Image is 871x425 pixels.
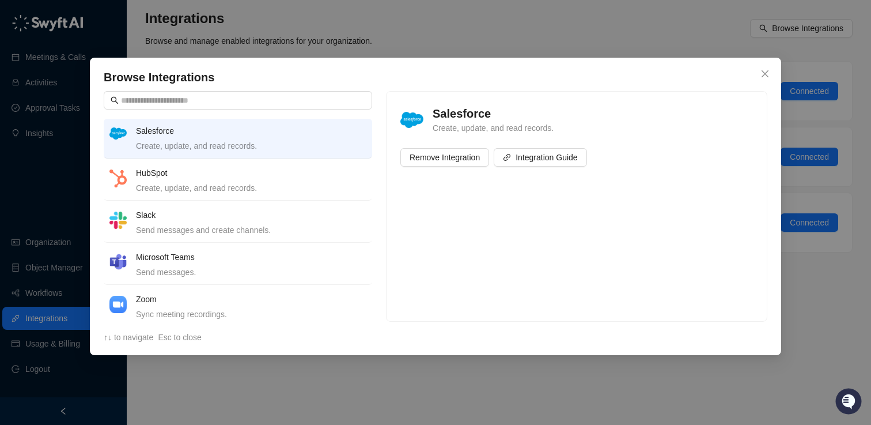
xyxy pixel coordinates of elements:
[136,293,366,306] h4: Zoom
[400,112,423,128] img: salesforce-ChMvK6Xa.png
[39,104,189,116] div: Start new chat
[516,151,577,164] span: Integration Guide
[136,251,366,264] h4: Microsoft Teams
[109,127,127,140] img: salesforce-ChMvK6Xa.png
[756,65,774,83] button: Close
[52,163,61,172] div: 📶
[136,266,366,279] div: Send messages.
[109,296,127,313] img: zoom-DkfWWZB2.png
[503,153,511,161] span: link
[400,148,489,167] button: Remove Integration
[494,148,586,167] a: Integration Guide
[109,212,127,229] img: slack-Cn3INd-T.png
[12,65,210,83] h2: How can we help?
[115,190,139,198] span: Pylon
[136,308,366,321] div: Sync meeting recordings.
[158,333,201,342] span: Esc to close
[136,224,366,236] div: Send messages and create channels.
[136,209,366,221] h4: Slack
[47,157,93,178] a: 📶Status
[12,12,35,35] img: Swyft AI
[433,106,554,122] h4: Salesforce
[111,96,119,104] span: search
[136,140,366,152] div: Create, update, and read records.
[23,161,43,173] span: Docs
[136,182,366,194] div: Create, update, and read records.
[7,157,47,178] a: 📚Docs
[196,108,210,122] button: Start new chat
[104,69,767,85] h4: Browse Integrations
[12,104,32,125] img: 5124521997842_fc6d7dfcefe973c2e489_88.png
[136,167,366,179] h4: HubSpot
[104,333,153,342] span: ↑↓ to navigate
[136,125,366,137] h4: Salesforce
[12,46,210,65] p: Welcome 👋
[109,170,127,187] img: hubspot-DkpyWjJb.png
[760,69,770,78] span: close
[12,163,21,172] div: 📚
[433,123,554,133] span: Create, update, and read records.
[81,189,139,198] a: Powered byPylon
[109,254,127,270] img: microsoft-teams-BZ5xE2bQ.png
[834,387,865,418] iframe: Open customer support
[63,161,89,173] span: Status
[39,116,146,125] div: We're available if you need us!
[410,151,480,164] span: Remove Integration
